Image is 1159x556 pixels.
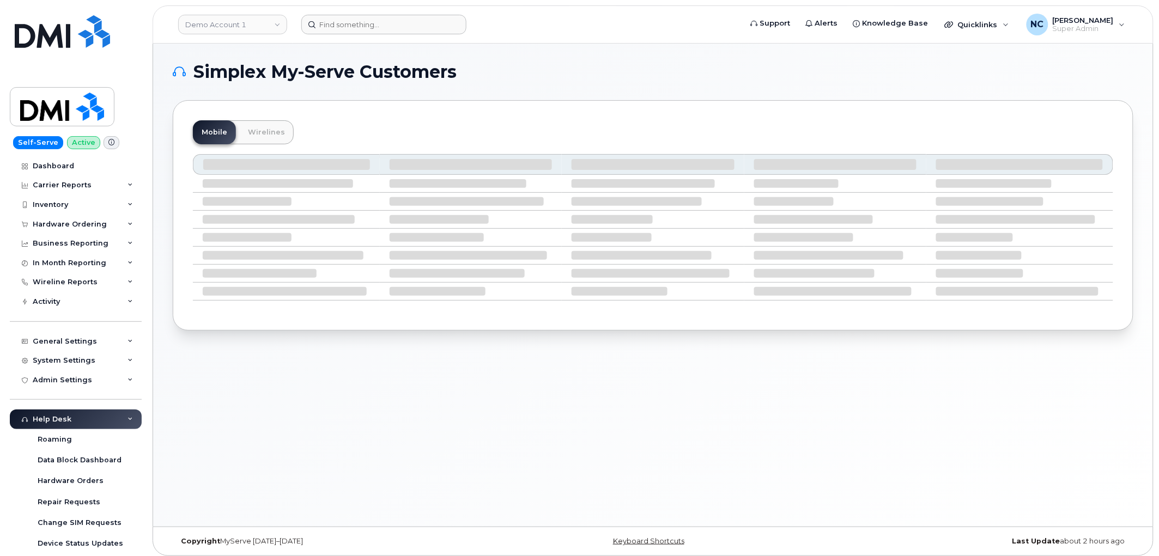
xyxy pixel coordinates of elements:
[1012,537,1060,545] strong: Last Update
[239,120,294,144] a: Wirelines
[193,120,236,144] a: Mobile
[181,537,220,545] strong: Copyright
[193,64,457,80] span: Simplex My-Serve Customers
[813,537,1133,546] div: about 2 hours ago
[173,537,493,546] div: MyServe [DATE]–[DATE]
[613,537,684,545] a: Keyboard Shortcuts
